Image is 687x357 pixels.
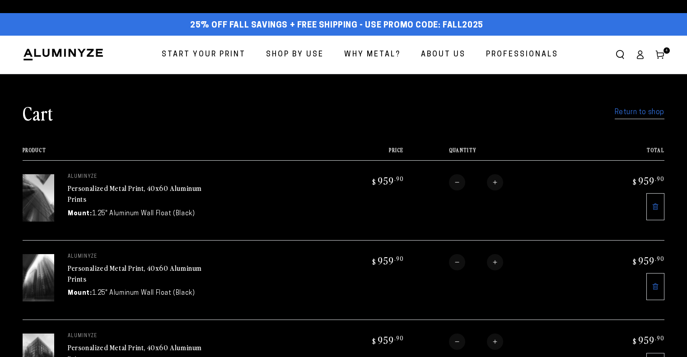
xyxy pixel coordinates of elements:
[371,334,404,346] bdi: 959
[465,174,487,190] input: Quantity for Personalized Metal Print, 40x60 Aluminum Prints
[68,174,203,180] p: aluminyze
[615,106,664,119] a: Return to shop
[372,177,376,186] span: $
[259,43,331,67] a: Shop By Use
[155,43,252,67] a: Start Your Print
[414,43,472,67] a: About Us
[479,43,565,67] a: Professionals
[68,334,203,339] p: aluminyze
[266,48,324,61] span: Shop By Use
[581,147,664,160] th: Total
[344,48,401,61] span: Why Metal?
[23,101,53,125] h1: Cart
[394,334,404,342] sup: .90
[23,254,54,301] img: 40"x60" Rectangle White Matte Aluminyzed Photo
[372,257,376,266] span: $
[404,147,581,160] th: Quantity
[371,174,404,187] bdi: 959
[68,263,202,284] a: Personalized Metal Print, 40x60 Aluminum Prints
[646,193,664,220] a: Remove 40"x60" Rectangle White Matte Aluminyzed Photo
[655,334,664,342] sup: .90
[633,337,637,346] span: $
[92,209,195,218] dd: 1.25" Aluminum Wall Float (Black)
[465,254,487,270] input: Quantity for Personalized Metal Print, 40x60 Aluminum Prints
[68,209,92,218] dt: Mount:
[631,334,664,346] bdi: 959
[162,48,246,61] span: Start Your Print
[394,175,404,182] sup: .90
[68,288,92,298] dt: Mount:
[92,288,195,298] dd: 1.25" Aluminum Wall Float (Black)
[610,45,630,65] summary: Search our site
[631,174,664,187] bdi: 959
[646,273,664,300] a: Remove 40"x60" Rectangle White Matte Aluminyzed Photo
[465,334,487,350] input: Quantity for Personalized Metal Print, 40x60 Aluminum Prints
[633,177,637,186] span: $
[337,43,407,67] a: Why Metal?
[633,257,637,266] span: $
[23,48,104,61] img: Aluminyze
[190,21,483,31] span: 25% off FALL Savings + Free Shipping - Use Promo Code: FALL2025
[486,48,558,61] span: Professionals
[23,147,321,160] th: Product
[655,255,664,262] sup: .90
[394,255,404,262] sup: .90
[372,337,376,346] span: $
[371,254,404,267] bdi: 959
[655,175,664,182] sup: .90
[421,48,466,61] span: About Us
[631,254,664,267] bdi: 959
[321,147,404,160] th: Price
[68,183,202,204] a: Personalized Metal Print, 40x60 Aluminum Prints
[23,174,54,222] img: 40"x60" Rectangle White Matte Aluminyzed Photo
[68,254,203,260] p: aluminyze
[665,47,668,54] span: 4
